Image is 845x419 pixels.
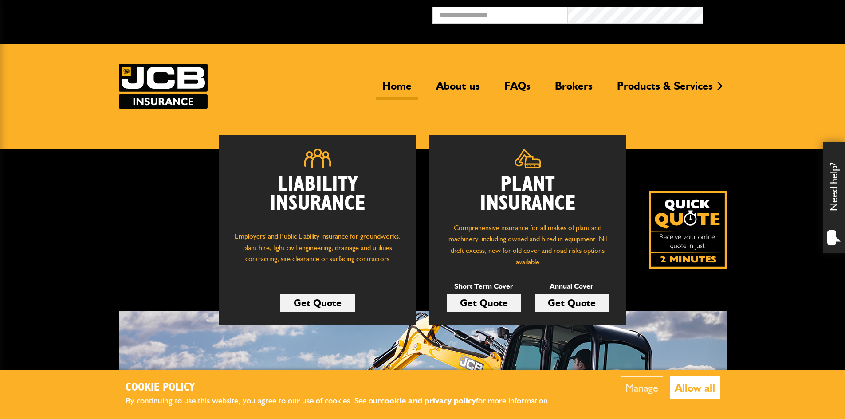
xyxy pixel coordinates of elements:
a: FAQs [498,79,537,100]
h2: Liability Insurance [232,175,403,222]
p: Employers' and Public Liability insurance for groundworks, plant hire, light civil engineering, d... [232,231,403,273]
h2: Cookie Policy [126,381,565,395]
a: Brokers [548,79,599,100]
a: JCB Insurance Services [119,64,208,109]
button: Allow all [670,376,720,399]
h2: Plant Insurance [443,175,613,213]
button: Manage [621,376,663,399]
img: JCB Insurance Services logo [119,64,208,109]
p: Annual Cover [535,281,609,292]
a: About us [429,79,487,100]
p: Short Term Cover [447,281,521,292]
a: Products & Services [610,79,719,100]
a: Get Quote [280,294,355,312]
div: Need help? [823,142,845,253]
p: By continuing to use this website, you agree to our use of cookies. See our for more information. [126,394,565,408]
a: cookie and privacy policy [381,396,476,406]
a: Get Quote [535,294,609,312]
a: Get Quote [447,294,521,312]
a: Get your insurance quote isn just 2-minutes [649,191,727,269]
button: Broker Login [703,7,838,20]
p: Comprehensive insurance for all makes of plant and machinery, including owned and hired in equipm... [443,222,613,267]
a: Home [376,79,418,100]
img: Quick Quote [649,191,727,269]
